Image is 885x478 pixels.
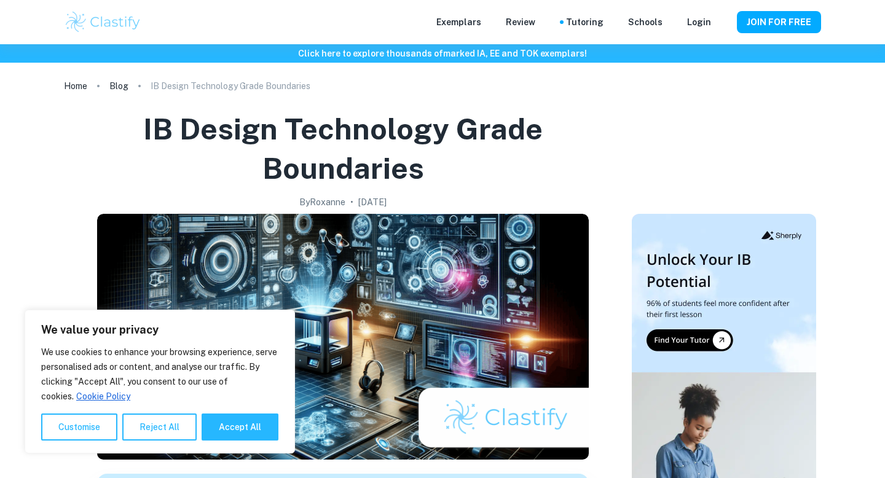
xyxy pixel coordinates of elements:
[122,413,197,441] button: Reject All
[202,413,278,441] button: Accept All
[299,195,345,209] h2: By Roxanne
[628,15,663,29] a: Schools
[64,77,87,95] a: Home
[97,214,589,460] img: IB Design Technology Grade Boundaries cover image
[69,109,617,188] h1: IB Design Technology Grade Boundaries
[737,11,821,33] button: JOIN FOR FREE
[109,77,128,95] a: Blog
[25,310,295,453] div: We value your privacy
[76,391,131,402] a: Cookie Policy
[2,47,883,60] h6: Click here to explore thousands of marked IA, EE and TOK exemplars !
[64,10,142,34] img: Clastify logo
[721,19,727,25] button: Help and Feedback
[41,413,117,441] button: Customise
[566,15,604,29] a: Tutoring
[506,15,535,29] p: Review
[350,195,353,209] p: •
[151,79,310,93] p: IB Design Technology Grade Boundaries
[41,345,278,404] p: We use cookies to enhance your browsing experience, serve personalised ads or content, and analys...
[41,323,278,337] p: We value your privacy
[436,15,481,29] p: Exemplars
[358,195,387,209] h2: [DATE]
[687,15,711,29] a: Login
